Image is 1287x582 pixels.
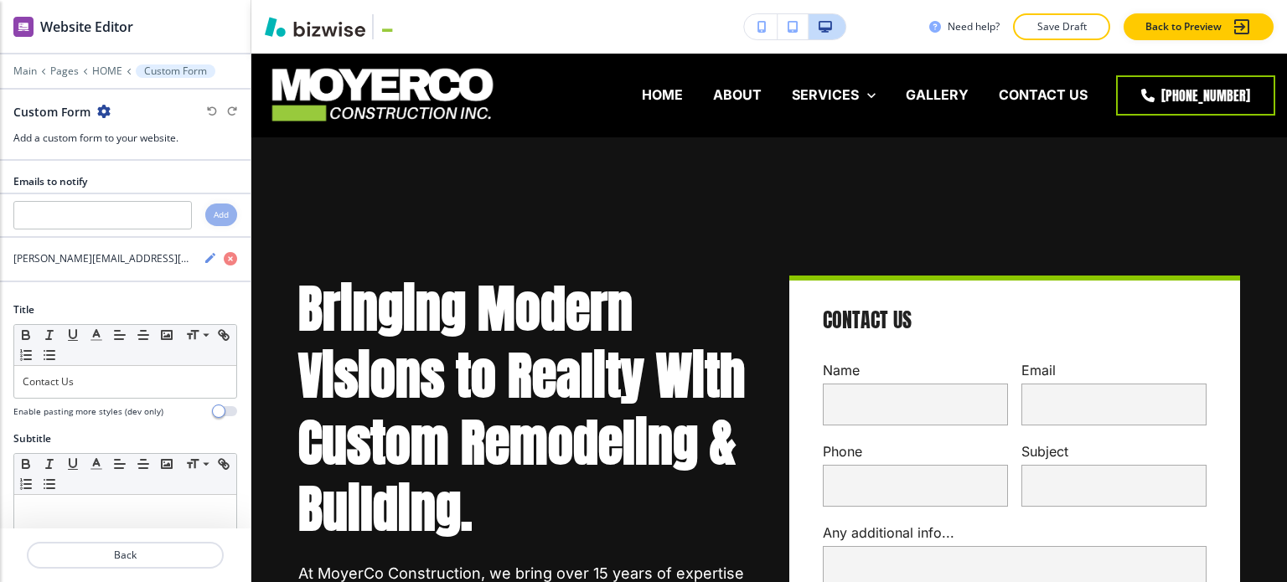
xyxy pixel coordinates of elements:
[13,103,90,121] h2: Custom Form
[1021,361,1207,380] p: Email
[13,65,37,77] button: Main
[27,542,224,569] button: Back
[823,307,912,334] h4: Contact Us
[823,442,1008,461] p: Phone
[13,17,34,37] img: editor icon
[823,523,1207,543] p: Any additional info...
[906,85,969,105] p: GALLERY
[50,65,79,77] button: Pages
[1035,19,1088,34] p: Save Draft
[948,19,1000,34] h3: Need help?
[92,65,122,77] button: HOME
[13,405,163,418] h4: Enable pasting more styles (dev only)
[23,374,228,389] p: Contact Us
[13,302,34,317] h2: Title
[642,85,683,105] p: HOME
[265,17,365,37] img: Bizwise Logo
[40,17,133,37] h2: Website Editor
[214,209,229,221] h4: Add
[1013,13,1110,40] button: Save Draft
[13,251,190,266] h4: [PERSON_NAME][EMAIL_ADDRESS][DOMAIN_NAME]
[13,131,237,146] h3: Add a custom form to your website.
[1145,19,1222,34] p: Back to Preview
[13,174,87,189] h2: Emails to notify
[28,548,222,563] p: Back
[144,65,207,77] p: Custom Form
[999,85,1088,105] p: CONTACT US
[380,20,426,33] img: Your Logo
[1021,442,1207,461] p: Subject
[263,59,501,130] img: MoyerCo Construction
[1116,75,1275,116] a: [PHONE_NUMBER]
[792,85,859,105] p: SERVICES
[136,64,215,78] button: Custom Form
[713,85,762,105] p: ABOUT
[298,270,757,547] strong: Bringing Modern Visions to Reality With Custom Remodeling & Building.
[13,431,51,446] h2: Subtitle
[1124,13,1274,40] button: Back to Preview
[823,361,1008,380] p: Name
